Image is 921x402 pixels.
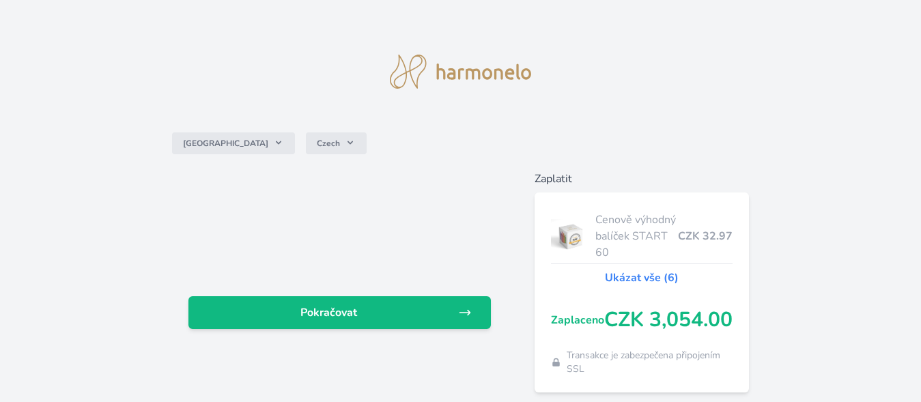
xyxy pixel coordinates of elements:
[188,296,492,329] a: Pokračovat
[535,171,749,187] h6: Zaplatit
[317,138,340,149] span: Czech
[551,219,590,253] img: start.jpg
[183,138,268,149] span: [GEOGRAPHIC_DATA]
[551,312,604,328] span: Zaplaceno
[199,304,459,321] span: Pokračovat
[595,212,679,261] span: Cenově výhodný balíček START 60
[604,308,733,332] span: CZK 3,054.00
[678,228,733,244] span: CZK 32.97
[172,132,295,154] button: [GEOGRAPHIC_DATA]
[567,349,733,376] span: Transakce je zabezpečena připojením SSL
[306,132,367,154] button: Czech
[390,55,532,89] img: logo.svg
[605,270,679,286] a: Ukázat vše (6)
